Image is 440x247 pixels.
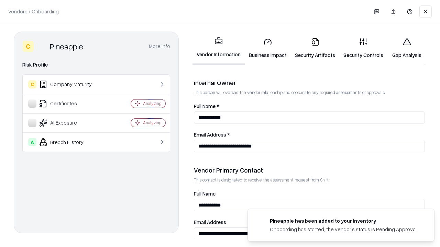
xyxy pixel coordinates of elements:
div: Internal Owner [194,79,425,87]
a: Vendor Information [192,32,245,65]
div: AI Exposure [28,119,110,127]
div: Pineapple has been added to your inventory [270,217,418,224]
img: pineappleenergy.com [256,217,264,225]
div: Pineapple [50,41,83,52]
a: Security Controls [339,32,387,64]
button: More info [149,40,170,52]
p: This contact is designated to receive the assessment request from Shift [194,177,425,183]
div: C [22,41,33,52]
p: This person will oversee the vendor relationship and coordinate any required assessments or appro... [194,90,425,95]
div: Certificates [28,99,110,108]
a: Gap Analysis [387,32,426,64]
div: Onboarding has started, the vendor's status is Pending Approval. [270,226,418,233]
div: Company Maturity [28,80,110,89]
a: Security Artifacts [291,32,339,64]
div: Vendor Primary Contact [194,166,425,174]
div: Analyzing [143,120,162,126]
div: Risk Profile [22,61,170,69]
div: Analyzing [143,101,162,106]
a: Business Impact [245,32,291,64]
div: C [28,80,36,89]
div: Breach History [28,138,110,146]
label: Full Name [194,191,425,196]
label: Email Address * [194,132,425,137]
p: Vendors / Onboarding [8,8,59,15]
div: A [28,138,36,146]
label: Full Name * [194,104,425,109]
label: Email Address [194,220,425,225]
img: Pineapple [36,41,47,52]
